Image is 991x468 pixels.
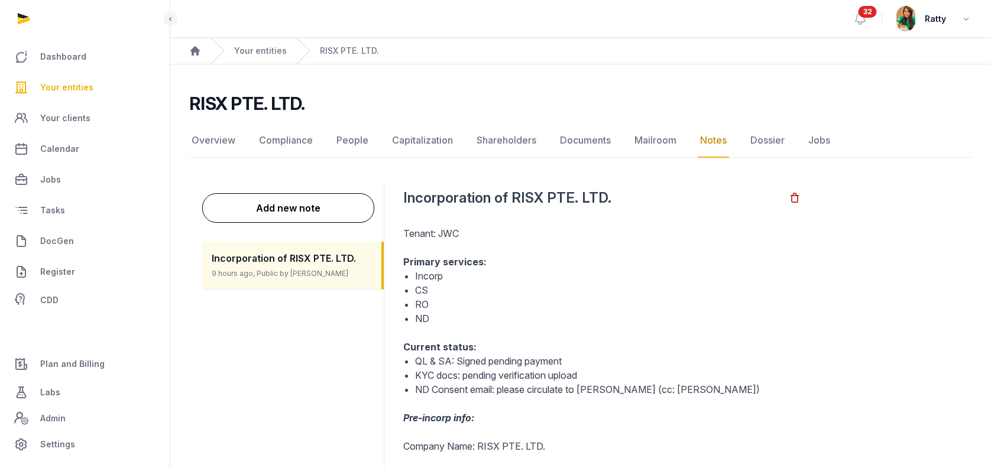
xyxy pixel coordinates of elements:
[40,80,93,95] span: Your entities
[320,45,379,57] a: RISX PTE. LTD.
[9,258,160,286] a: Register
[415,382,801,396] li: ND Consent email: please circulate to [PERSON_NAME] (cc: [PERSON_NAME])
[632,123,679,158] a: Mailroom
[415,368,801,382] li: KYC docs: pending verification upload
[189,123,238,158] a: Overview
[9,227,160,255] a: DocGen
[403,256,487,268] strong: Primary services:
[390,123,455,158] a: Capitalization
[748,123,787,158] a: Dossier
[9,43,160,71] a: Dashboard
[896,6,915,31] img: avatar
[403,341,477,353] strong: Current status:
[170,38,991,64] nav: Breadcrumb
[189,123,972,158] nav: Tabs
[40,203,65,217] span: Tasks
[40,385,60,399] span: Labs
[9,73,160,102] a: Your entities
[40,142,79,156] span: Calendar
[40,265,75,279] span: Register
[9,407,160,430] a: Admin
[415,269,801,283] li: Incorp
[925,12,946,26] span: Ratty
[9,378,160,407] a: Labs
[212,269,348,278] span: 9 hours ago, Public by [PERSON_NAME]
[9,288,160,312] a: CDD
[403,412,474,424] strong: Pre-incorp info:
[9,350,160,378] a: Plan and Billing
[334,123,371,158] a: People
[415,354,801,368] li: QL & SA: Signed pending payment
[40,411,66,425] span: Admin
[698,123,729,158] a: Notes
[234,45,287,57] a: Your entities
[40,50,86,64] span: Dashboard
[212,252,356,264] span: Incorporation of RISX PTE. LTD.
[9,135,160,163] a: Calendar
[40,173,61,187] span: Jobs
[9,165,160,194] a: Jobs
[859,6,877,18] span: 32
[415,311,801,326] li: ND
[806,123,833,158] a: Jobs
[415,297,801,311] li: RO
[257,123,315,158] a: Compliance
[40,234,74,248] span: DocGen
[558,123,613,158] a: Documents
[9,196,160,225] a: Tasks
[415,283,801,297] li: CS
[40,111,90,125] span: Your clients
[189,93,305,114] h2: RISX PTE. LTD.
[202,193,374,223] button: Add new note
[474,123,539,158] a: Shareholders
[40,437,75,451] span: Settings
[40,357,105,371] span: Plan and Billing
[40,293,59,307] span: CDD
[9,430,160,459] a: Settings
[403,226,801,240] p: Tenant: JWC
[403,188,789,207] h2: Incorporation of RISX PTE. LTD.
[9,104,160,132] a: Your clients
[403,439,801,453] p: Company Name: RISX PTE. LTD.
